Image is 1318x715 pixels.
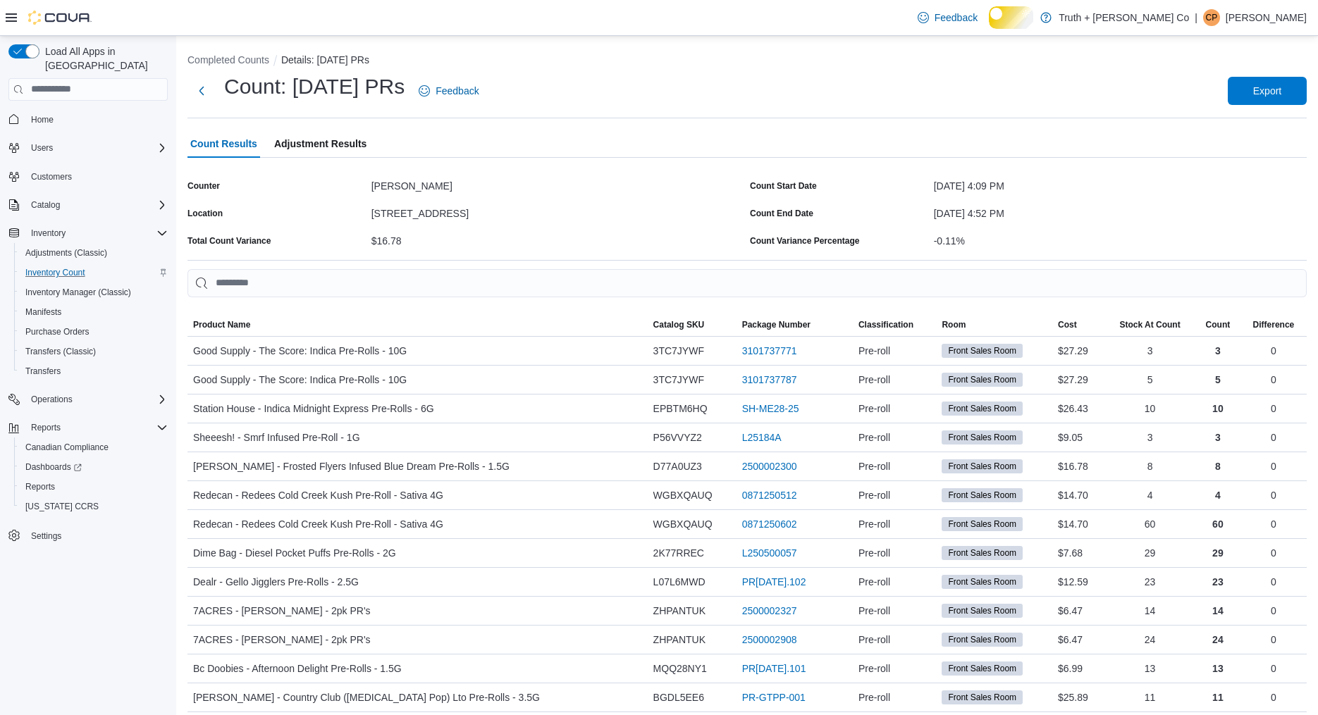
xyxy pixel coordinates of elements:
[742,689,806,706] a: PR-GTPP-001
[942,319,966,330] span: Room
[3,109,173,130] button: Home
[942,690,1023,704] span: Front Sales Room
[25,526,168,544] span: Settings
[31,530,61,542] span: Settings
[858,573,890,590] span: Pre-roll
[1271,458,1276,475] p: 0
[20,498,168,515] span: Washington CCRS
[193,342,407,359] span: Good Supply - The Score: Indica Pre-Rolls - 10G
[25,346,96,357] span: Transfers (Classic)
[187,77,216,105] button: Next
[25,419,168,436] span: Reports
[858,487,890,504] span: Pre-roll
[25,306,61,318] span: Manifests
[653,631,706,648] span: ZHPANTUK
[20,264,168,281] span: Inventory Count
[25,391,78,408] button: Operations
[942,661,1023,676] span: Front Sales Room
[20,323,168,340] span: Purchase Orders
[942,402,1023,416] span: Front Sales Room
[1104,568,1195,596] div: 23
[25,225,168,242] span: Inventory
[25,111,168,128] span: Home
[935,11,978,25] span: Feedback
[14,437,173,457] button: Canadian Compliance
[948,633,1016,646] span: Front Sales Room
[20,439,114,456] a: Canadian Compliance
[1052,597,1104,625] div: $6.47
[187,180,220,192] label: Counter
[193,319,250,330] span: Product Name
[858,660,890,677] span: Pre-roll
[1271,602,1276,619] p: 0
[1271,545,1276,561] p: 0
[1119,319,1180,330] span: Stock At Count
[1215,342,1221,359] p: 3
[653,516,713,533] span: WGBXQAUQ
[3,418,173,437] button: Reports
[1253,319,1295,330] div: Difference
[1271,487,1276,504] p: 0
[1052,394,1104,423] div: $26.43
[1212,689,1224,706] p: 11
[1206,9,1218,26] span: CP
[948,576,1016,588] span: Front Sales Room
[25,168,78,185] a: Customers
[948,662,1016,675] span: Front Sales Room
[858,458,890,475] span: Pre-roll
[25,528,67,545] a: Settings
[1059,9,1189,26] p: Truth + [PERSON_NAME] Co
[224,73,405,101] h1: Count: [DATE] PRs
[14,342,173,361] button: Transfers (Classic)
[1212,602,1224,619] p: 14
[742,487,797,504] a: 0871250512
[25,366,61,377] span: Transfers
[1052,423,1104,452] div: $9.05
[653,429,702,446] span: P56VVYZ2
[750,208,813,219] label: Count End Date
[1058,319,1077,330] span: Cost
[1104,394,1195,423] div: 10
[371,175,744,192] div: [PERSON_NAME]
[20,363,168,380] span: Transfers
[25,442,109,453] span: Canadian Compliance
[750,235,859,247] div: Count Variance Percentage
[14,477,173,497] button: Reports
[14,263,173,282] button: Inventory Count
[28,11,92,25] img: Cova
[413,77,484,105] a: Feedback
[14,457,173,477] a: Dashboards
[858,371,890,388] span: Pre-roll
[1215,371,1221,388] p: 5
[20,284,168,301] span: Inventory Manager (Classic)
[14,302,173,322] button: Manifests
[1052,452,1104,480] div: $16.78
[1212,631,1224,648] p: 24
[1052,654,1104,683] div: $6.99
[653,371,704,388] span: 3TC7JYWF
[20,459,87,475] a: Dashboards
[653,319,705,330] span: Catalog SKU
[942,459,1023,473] span: Front Sales Room
[1271,660,1276,677] p: 0
[948,604,1016,617] span: Front Sales Room
[742,371,797,388] a: 3101737787
[653,400,708,417] span: EPBTM6HQ
[737,313,853,336] button: Package Number
[1271,342,1276,359] p: 0
[187,269,1307,297] input: This is a search bar. As you type, the results lower in the page will automatically filter.
[1104,337,1195,365] div: 3
[1104,654,1195,683] div: 13
[853,313,937,336] button: Classification
[742,319,811,330] span: Package Number
[25,139,58,156] button: Users
[1271,400,1276,417] p: 0
[1052,626,1104,654] div: $6.47
[1215,487,1221,504] p: 4
[942,344,1023,358] span: Front Sales Room
[1052,510,1104,538] div: $14.70
[989,6,1033,28] input: Dark Mode
[3,223,173,243] button: Inventory
[25,247,107,259] span: Adjustments (Classic)
[14,243,173,263] button: Adjustments (Classic)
